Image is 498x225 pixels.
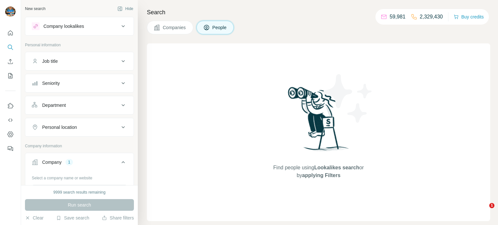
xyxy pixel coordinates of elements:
[42,102,66,108] div: Department
[147,8,490,17] h4: Search
[5,100,16,112] button: Use Surfe on LinkedIn
[25,119,134,135] button: Personal location
[102,215,134,221] button: Share filters
[25,97,134,113] button: Department
[25,215,43,221] button: Clear
[25,42,134,48] p: Personal information
[302,173,340,178] span: applying Filters
[476,203,492,219] iframe: Intercom live chat
[5,143,16,154] button: Feedback
[454,12,484,21] button: Buy credits
[5,129,16,140] button: Dashboard
[25,75,134,91] button: Seniority
[390,13,406,21] p: 59,981
[42,80,60,86] div: Seniority
[42,58,58,64] div: Job title
[53,189,106,195] div: 9999 search results remaining
[113,4,138,14] button: Hide
[420,13,443,21] p: 2,329,430
[25,6,45,12] div: New search
[489,203,494,208] span: 1
[5,56,16,67] button: Enrich CSV
[267,164,370,179] span: Find people using or by
[5,41,16,53] button: Search
[285,85,352,157] img: Surfe Illustration - Woman searching with binoculars
[25,18,134,34] button: Company lookalikes
[56,215,89,221] button: Save search
[43,23,84,29] div: Company lookalikes
[163,24,186,31] span: Companies
[314,165,359,170] span: Lookalikes search
[5,114,16,126] button: Use Surfe API
[32,173,127,181] div: Select a company name or website
[25,154,134,173] button: Company1
[25,143,134,149] p: Company information
[212,24,227,31] span: People
[5,27,16,39] button: Quick start
[319,69,377,128] img: Surfe Illustration - Stars
[25,53,134,69] button: Job title
[65,159,73,165] div: 1
[5,70,16,82] button: My lists
[42,159,62,165] div: Company
[42,124,77,130] div: Personal location
[5,6,16,17] img: Avatar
